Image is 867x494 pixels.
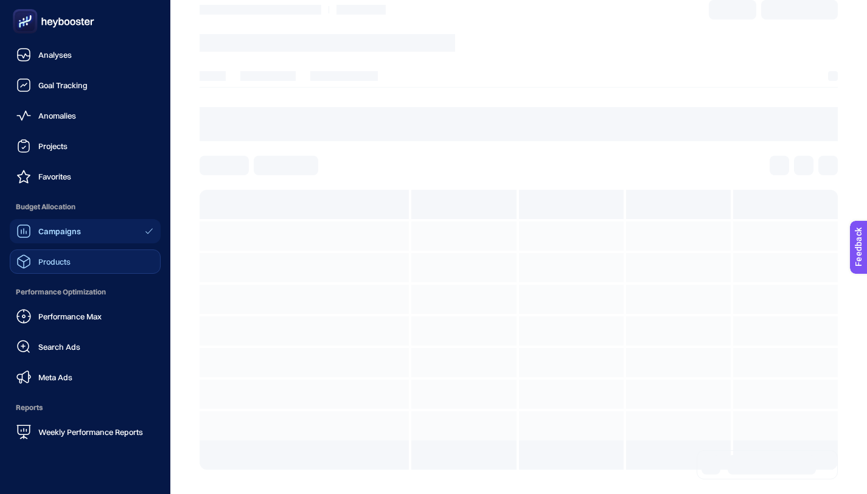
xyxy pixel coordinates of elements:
a: Meta Ads [10,365,161,389]
span: Products [38,257,71,266]
a: Anomalies [10,103,161,128]
span: Analyses [38,50,72,60]
span: Projects [38,141,68,151]
a: Favorites [10,164,161,189]
a: Products [10,249,161,274]
span: Campaigns [38,226,81,236]
a: Goal Tracking [10,73,161,97]
span: Feedback [7,4,46,13]
span: Meta Ads [38,372,72,382]
a: Projects [10,134,161,158]
a: Analyses [10,43,161,67]
a: Search Ads [10,335,161,359]
span: Search Ads [38,342,80,352]
a: Performance Max [10,304,161,329]
span: Goal Tracking [38,80,88,90]
span: Performance Optimization [10,280,161,304]
a: Campaigns [10,219,161,243]
span: Budget Allocation [10,195,161,219]
span: Performance Max [38,311,102,321]
span: Anomalies [38,111,76,120]
a: Weekly Performance Reports [10,420,161,444]
span: Weekly Performance Reports [38,427,143,437]
span: Favorites [38,172,71,181]
span: Reports [10,395,161,420]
